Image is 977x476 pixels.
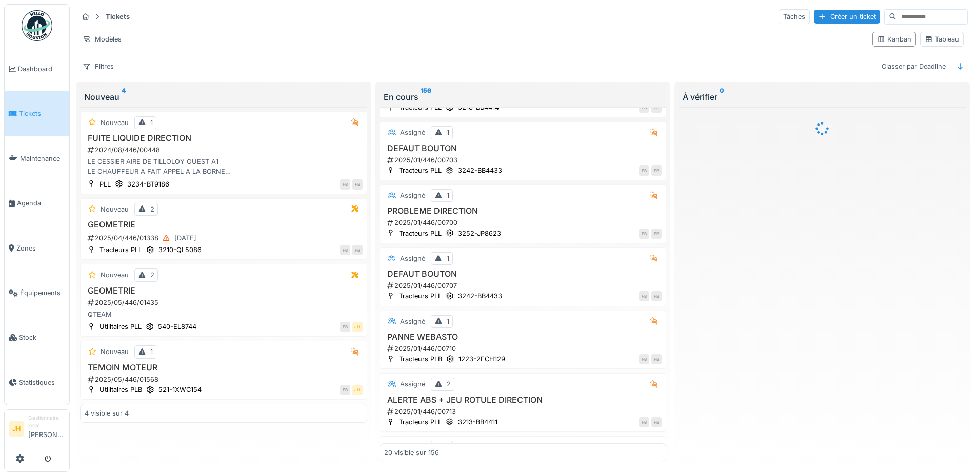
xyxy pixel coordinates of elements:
div: FB [651,291,662,301]
div: 2025/01/446/00707 [386,281,662,291]
div: Assigné [400,128,425,137]
div: 1 [150,347,153,357]
h3: DEFAUT BOUTON [384,269,662,279]
span: Équipements [20,288,65,298]
span: Tickets [19,109,65,118]
sup: 0 [720,91,724,103]
div: Assigné [400,379,425,389]
span: Maintenance [20,154,65,163]
div: 20 visible sur 156 [384,448,439,458]
div: 2025/01/446/00703 [386,155,662,165]
div: FB [340,245,350,255]
div: Tracteurs PLL [99,245,142,255]
div: FB [639,354,649,364]
div: Modèles [78,32,126,47]
h3: FUITE LIQUIDE DIRECTION [85,133,363,143]
div: 1 [150,118,153,128]
div: FB [639,229,649,239]
div: Assigné [400,191,425,200]
div: FB [639,165,649,176]
strong: Tickets [102,12,134,22]
h3: DEFAUT BOUTON [384,143,662,153]
div: FB [340,179,350,190]
div: Tracteurs PLL [399,291,442,301]
h3: GEOMETRIE [85,220,363,230]
div: Nouveau [101,270,129,280]
div: 3242-BB4433 [458,291,502,301]
div: FB [651,354,662,364]
div: Nouveau [101,347,129,357]
div: Assigné [400,442,425,452]
div: Tracteurs PLB [399,354,442,364]
a: Équipements [5,271,69,315]
div: FB [639,102,649,113]
h3: PANNE WEBASTO [384,332,662,342]
div: Kanban [877,34,911,44]
div: 540-EL8744 [158,322,196,332]
div: 2025/01/446/00710 [386,344,662,354]
div: Tracteurs PLL [399,417,442,427]
div: Classer par Deadline [877,59,950,74]
div: 2025/01/446/00700 [386,218,662,227]
div: FB [340,322,350,332]
div: Utilitaires PLL [99,322,142,332]
div: 3242-BB4433 [458,165,502,175]
a: Tickets [5,91,69,136]
div: 3210-QL5086 [158,245,202,255]
a: JH Gestionnaire local[PERSON_NAME] [9,414,65,446]
div: Nouveau [101,204,129,214]
h3: GEOMETRIE [85,286,363,296]
div: À vérifier [683,91,962,103]
div: 2025/05/446/01435 [87,298,363,307]
div: 1223-2FCH129 [458,354,505,364]
div: FB [651,102,662,113]
div: Tracteurs PLL [399,165,442,175]
div: FB [340,385,350,395]
div: LE CESSIER AIRE DE TILLOLOY OUEST A1 LE CHAUFFEUR A FAIT APPEL A LA BORNE FUITE LIQUIDE DIRECTION... [85,157,363,176]
li: [PERSON_NAME] [28,414,65,444]
div: Tâches [779,9,810,24]
a: Stock [5,315,69,360]
div: [DATE] [174,233,196,243]
a: Zones [5,226,69,271]
h3: ALERTE ABS + JEU ROTULE DIRECTION [384,395,662,405]
div: FB [352,245,363,255]
div: FB [639,417,649,427]
div: 1 [447,254,449,263]
span: Statistiques [19,378,65,387]
div: Créer un ticket [814,10,880,24]
div: 2025/05/446/01568 [87,375,363,384]
div: Nouveau [101,118,129,128]
div: Tableau [925,34,959,44]
div: FB [651,417,662,427]
h3: TEMOIN MOTEUR [85,363,363,372]
a: Statistiques [5,360,69,405]
div: Assigné [400,317,425,326]
h3: PROBLEME DIRECTION [384,206,662,216]
div: 1 [447,442,449,452]
div: Tracteurs PLL [399,102,442,112]
div: 2 [150,204,154,214]
a: Dashboard [5,47,69,91]
div: 2025/01/446/00713 [386,407,662,417]
div: 1 [447,317,449,326]
span: Zones [16,243,65,253]
span: Agenda [17,198,65,208]
div: 3234-BT9186 [127,179,169,189]
div: Gestionnaire local [28,414,65,430]
div: Assigné [400,254,425,263]
div: JH [352,385,363,395]
li: JH [9,421,24,437]
div: FB [639,291,649,301]
a: Agenda [5,181,69,225]
div: JH [352,322,363,332]
div: 2 [150,270,154,280]
span: Dashboard [18,64,65,74]
sup: 156 [421,91,431,103]
div: FB [352,179,363,190]
div: 2024/08/446/00448 [87,145,363,155]
div: 3216-BB4414 [458,102,499,112]
div: FB [651,165,662,176]
div: PLL [99,179,111,189]
div: 1 [447,191,449,200]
